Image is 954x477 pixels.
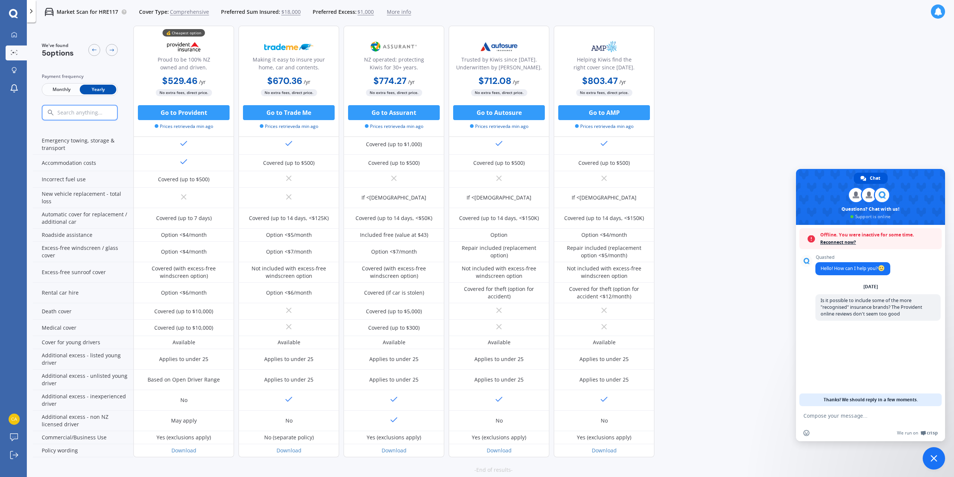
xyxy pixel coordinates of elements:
[478,75,511,87] b: $712.08
[159,355,208,363] div: Applies to under 25
[161,231,207,239] div: Option <$4/month
[897,430,918,436] span: We run on
[9,414,20,425] img: bcf7b52864ea05b5da2e7d3f7d3fbd71
[173,339,195,346] div: Available
[260,123,318,130] span: Prices retrieved a min ago
[487,447,512,454] a: Download
[474,376,524,383] div: Applies to under 25
[264,355,313,363] div: Applies to under 25
[582,75,618,87] b: $803.47
[162,75,198,87] b: $529.46
[304,78,310,85] span: / yr
[357,8,374,16] span: $1,000
[42,48,74,58] span: 5 options
[33,208,133,229] div: Automatic cover for replacement / additional car
[263,159,315,167] div: Covered (up to $500)
[33,242,133,262] div: Excess-free windscreen / glass cover
[513,78,519,85] span: / yr
[43,85,80,94] span: Monthly
[367,434,421,441] div: Yes (exclusions apply)
[243,105,335,120] button: Go to Trade Me
[313,8,357,16] span: Preferred Excess:
[581,231,627,239] div: Option <$4/month
[285,417,293,424] div: No
[33,336,133,349] div: Cover for young drivers
[453,105,545,120] button: Go to Autosure
[821,265,885,272] span: Hello! How can I help you?
[33,134,133,155] div: Emergency towing, storage & transport
[820,239,938,246] span: Reconnect now?
[33,320,133,336] div: Medical cover
[369,37,418,56] img: Assurant.png
[820,231,938,239] span: Offline. You were inactive for some time.
[42,42,74,49] span: We've found
[382,447,407,454] a: Download
[579,355,629,363] div: Applies to under 25
[572,194,636,201] div: If <[DEMOGRAPHIC_DATA]
[33,283,133,303] div: Rental car hire
[45,7,54,16] img: car.f15378c7a67c060ca3f3.svg
[473,159,525,167] div: Covered (up to $500)
[33,349,133,370] div: Additional excess - listed young driver
[350,56,438,74] div: NZ operated; protecting Kiwis for 30+ years.
[601,417,608,424] div: No
[33,155,133,171] div: Accommodation costs
[366,308,422,315] div: Covered (up to $5,000)
[267,75,302,87] b: $670.36
[33,444,133,457] div: Policy wording
[366,141,422,148] div: Covered (up to $1,000)
[138,105,230,120] button: Go to Provident
[870,173,880,184] span: Chat
[158,176,209,183] div: Covered (up to $500)
[161,248,207,255] div: Option <$4/month
[863,285,878,289] div: [DATE]
[408,78,415,85] span: / yr
[474,37,524,56] img: Autosure.webp
[559,265,649,280] div: Not included with excess-free windscreen option
[490,231,508,239] div: Option
[266,231,312,239] div: Option <$5/month
[383,339,405,346] div: Available
[244,265,334,280] div: Not included with excess-free windscreen option
[33,390,133,411] div: Additional excess - inexperienced driver
[472,434,526,441] div: Yes (exclusions apply)
[579,376,629,383] div: Applies to under 25
[559,244,649,259] div: Repair included (replacement option <$5/month)
[155,123,213,130] span: Prices retrieved a min ago
[369,355,418,363] div: Applies to under 25
[264,434,314,441] div: No (separate policy)
[249,214,329,222] div: Covered (up to 14 days, <$125K)
[33,262,133,283] div: Excess-free sunroof cover
[387,8,411,16] span: More info
[474,466,513,474] span: -End of results-
[803,430,809,436] span: Insert an emoji
[277,447,301,454] a: Download
[496,417,503,424] div: No
[592,447,617,454] a: Download
[373,75,407,87] b: $774.27
[159,37,208,56] img: Provident.png
[488,339,511,346] div: Available
[470,123,528,130] span: Prices retrieved a min ago
[180,396,187,404] div: No
[356,214,432,222] div: Covered (up to 14 days, <$50K)
[266,289,312,296] div: Option <$6/month
[154,324,213,332] div: Covered (up to $10,000)
[33,229,133,242] div: Roadside assistance
[264,376,313,383] div: Applies to under 25
[245,56,333,74] div: Making it easy to insure your home, car and contents.
[140,56,228,74] div: Proud to be 100% NZ owned and driven.
[368,159,420,167] div: Covered (up to $500)
[170,8,209,16] span: Comprehensive
[619,78,626,85] span: / yr
[897,430,938,436] a: We run onCrisp
[454,265,544,280] div: Not included with excess-free windscreen option
[559,285,649,300] div: Covered for theft (option for accident <$12/month)
[923,447,945,470] div: Close chat
[560,56,648,74] div: Helping Kiwis find the right cover since [DATE].
[148,376,220,383] div: Based on Open Driver Range
[593,339,616,346] div: Available
[154,308,213,315] div: Covered (up to $10,000)
[157,434,211,441] div: Yes (exclusions apply)
[368,324,420,332] div: Covered (up to $300)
